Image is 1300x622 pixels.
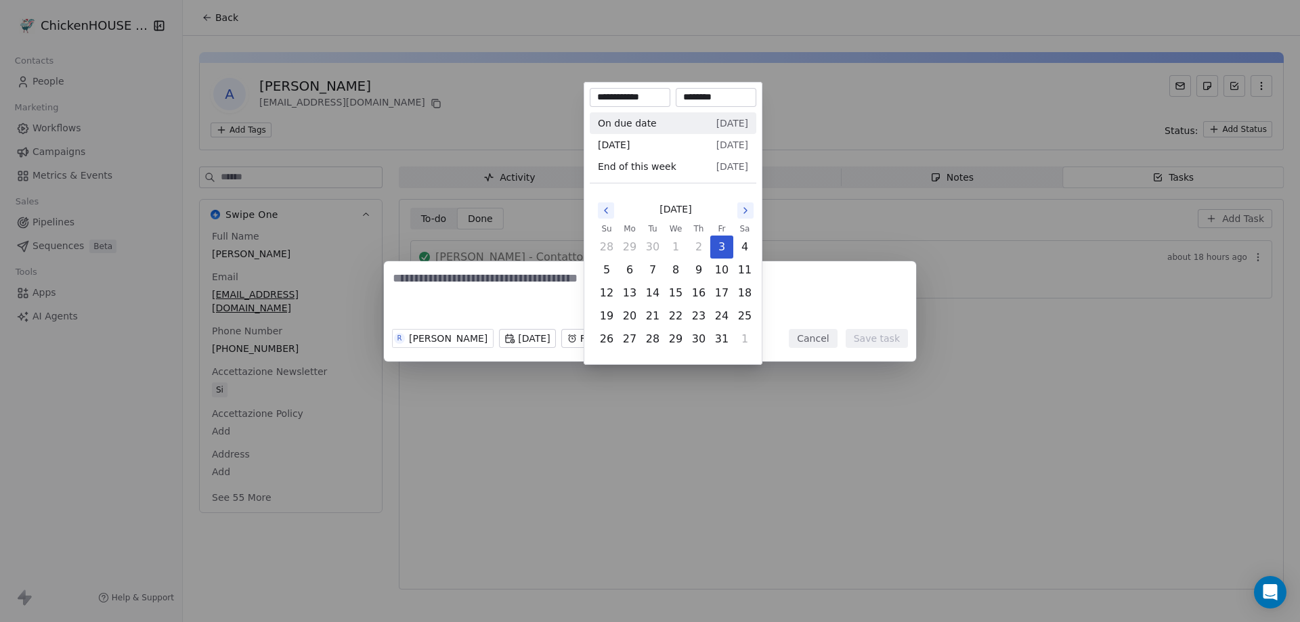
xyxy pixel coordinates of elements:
span: [DATE] [716,116,748,130]
button: Sunday, September 28th, 2025 [596,236,617,258]
button: Today, Friday, October 3rd, 2025, selected [711,236,733,258]
button: Tuesday, October 14th, 2025 [642,282,664,304]
th: Wednesday [664,222,687,236]
button: Sunday, October 5th, 2025 [596,259,617,281]
button: Wednesday, October 1st, 2025 [665,236,687,258]
span: [DATE] [659,202,691,217]
button: Friday, October 17th, 2025 [711,282,733,304]
table: October 2025 [595,222,756,351]
button: Monday, October 27th, 2025 [619,328,641,350]
th: Thursday [687,222,710,236]
th: Monday [618,222,641,236]
button: Monday, September 29th, 2025 [619,236,641,258]
span: End of this week [598,160,676,173]
button: Saturday, October 4th, 2025 [734,236,756,258]
button: Go to the Previous Month [598,202,614,219]
span: [DATE] [716,138,748,152]
button: Sunday, October 19th, 2025 [596,305,617,327]
button: Tuesday, October 21st, 2025 [642,305,664,327]
span: [DATE] [716,160,748,173]
button: Thursday, October 16th, 2025 [688,282,710,304]
span: On due date [598,116,657,130]
th: Friday [710,222,733,236]
button: Friday, October 31st, 2025 [711,328,733,350]
button: Wednesday, October 29th, 2025 [665,328,687,350]
span: [DATE] [598,138,630,152]
button: Wednesday, October 22nd, 2025 [665,305,687,327]
button: Wednesday, October 15th, 2025 [665,282,687,304]
button: Saturday, October 11th, 2025 [734,259,756,281]
th: Tuesday [641,222,664,236]
button: Tuesday, October 28th, 2025 [642,328,664,350]
th: Sunday [595,222,618,236]
button: Saturday, November 1st, 2025 [734,328,756,350]
button: Friday, October 10th, 2025 [711,259,733,281]
button: Sunday, October 26th, 2025 [596,328,617,350]
button: Friday, October 24th, 2025 [711,305,733,327]
button: Saturday, October 18th, 2025 [734,282,756,304]
button: Thursday, October 23rd, 2025 [688,305,710,327]
button: Monday, October 20th, 2025 [619,305,641,327]
button: Tuesday, October 7th, 2025 [642,259,664,281]
button: Sunday, October 12th, 2025 [596,282,617,304]
button: Thursday, October 9th, 2025 [688,259,710,281]
button: Monday, October 6th, 2025 [619,259,641,281]
button: Wednesday, October 8th, 2025 [665,259,687,281]
button: Tuesday, September 30th, 2025 [642,236,664,258]
button: Go to the Next Month [737,202,754,219]
button: Monday, October 13th, 2025 [619,282,641,304]
button: Thursday, October 30th, 2025 [688,328,710,350]
button: Saturday, October 25th, 2025 [734,305,756,327]
button: Thursday, October 2nd, 2025 [688,236,710,258]
th: Saturday [733,222,756,236]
